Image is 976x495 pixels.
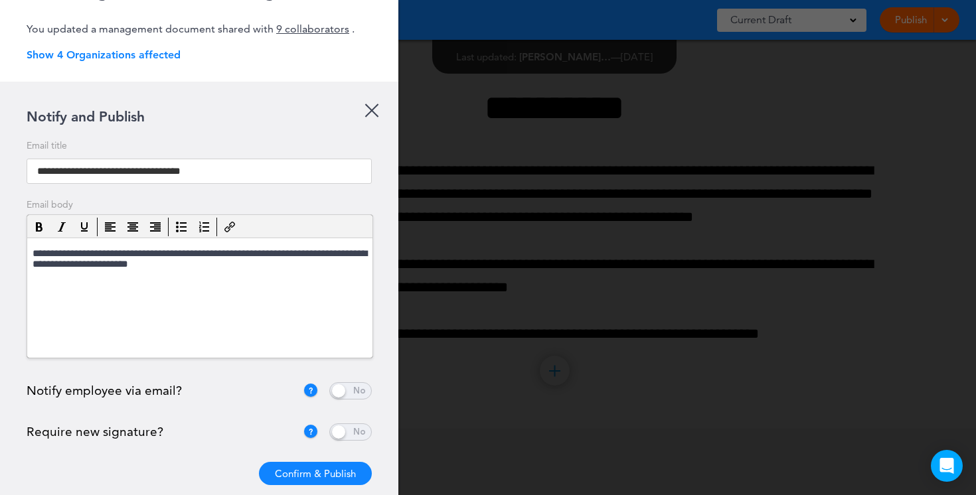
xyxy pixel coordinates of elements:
[29,218,50,236] div: Bold
[193,218,214,236] div: Numbered list
[51,218,72,236] div: Italic
[303,424,319,440] img: tooltip_icon.svg
[931,450,963,482] div: Open Intercom Messenger
[27,141,372,150] span: Email title
[27,425,303,438] div: Require new signature?
[27,48,398,61] p: Show 4 Organizations affected
[303,383,319,399] img: tooltip_icon.svg
[100,218,121,236] div: Align left
[276,23,349,35] span: 9 collaborators
[74,218,95,236] div: Underline
[27,108,372,125] p: Notify and Publish
[27,200,372,209] span: Email body
[27,23,398,35] p: You updated a management document shared with .
[171,218,192,236] div: Bullet list
[27,238,372,358] iframe: Rich Text Area. Press ALT-F9 for menu. Press ALT-F10 for toolbar. Press ALT-0 for help
[145,218,166,236] div: Align right
[219,218,240,236] div: Insert/edit link
[27,384,303,397] div: Notify employee via email?
[122,218,143,236] div: Align center
[259,462,372,485] button: Confirm & Publish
